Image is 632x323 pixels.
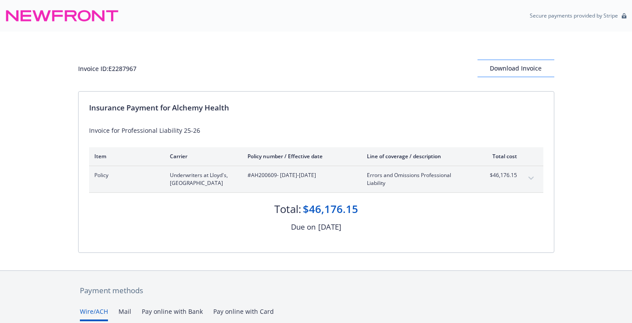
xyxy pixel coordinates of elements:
[367,153,470,160] div: Line of coverage / description
[248,171,353,179] span: #AH200609 - [DATE]-[DATE]
[274,202,301,217] div: Total:
[318,221,341,233] div: [DATE]
[303,202,358,217] div: $46,176.15
[89,126,543,135] div: Invoice for Professional Liability 25-26
[170,171,233,187] span: Underwriters at Lloyd's, [GEOGRAPHIC_DATA]
[213,307,274,321] button: Pay online with Card
[367,171,470,187] span: Errors and Omissions Professional Liability
[524,171,538,185] button: expand content
[89,166,543,192] div: PolicyUnderwriters at Lloyd's, [GEOGRAPHIC_DATA]#AH200609- [DATE]-[DATE]Errors and Omissions Prof...
[80,307,108,321] button: Wire/ACH
[89,102,543,114] div: Insurance Payment for Alchemy Health
[484,153,517,160] div: Total cost
[530,12,618,19] p: Secure payments provided by Stripe
[484,171,517,179] span: $46,176.15
[142,307,203,321] button: Pay online with Bank
[78,64,136,73] div: Invoice ID: E2287967
[170,153,233,160] div: Carrier
[94,153,156,160] div: Item
[478,60,554,77] button: Download Invoice
[118,307,131,321] button: Mail
[248,153,353,160] div: Policy number / Effective date
[291,221,316,233] div: Due on
[80,285,553,296] div: Payment methods
[94,171,156,179] span: Policy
